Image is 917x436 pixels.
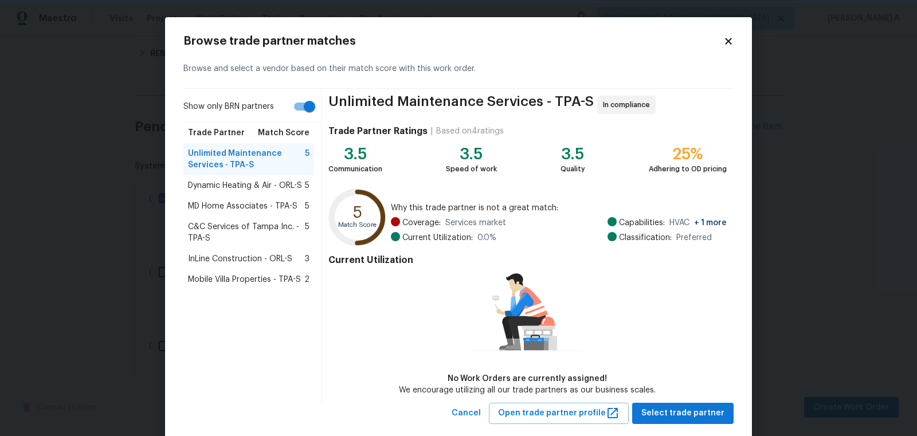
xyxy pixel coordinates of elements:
span: Why this trade partner is not a great match: [391,202,727,214]
div: 25% [649,148,727,160]
span: Unlimited Maintenance Services - TPA-S [188,148,305,171]
span: 3 [305,253,309,265]
div: No Work Orders are currently assigned! [399,373,656,384]
button: Select trade partner [632,403,734,424]
span: Match Score [258,127,309,139]
h2: Browse trade partner matches [183,36,723,47]
span: Classification: [619,232,672,243]
span: Services market [445,217,506,229]
span: HVAC [669,217,727,229]
div: Communication [328,163,382,175]
span: Open trade partner profile [498,406,620,421]
span: 5 [305,148,309,171]
span: Show only BRN partners [183,101,274,113]
text: 5 [353,205,362,221]
span: In compliance [603,99,655,111]
span: Coverage: [402,217,441,229]
div: Adhering to OD pricing [649,163,727,175]
span: 5 [305,201,309,212]
button: Cancel [447,403,485,424]
span: InLine Construction - ORL-S [188,253,292,265]
span: 5 [305,180,309,191]
div: | [428,125,436,137]
div: 3.5 [328,148,382,160]
h4: Trade Partner Ratings [328,125,428,137]
span: Select trade partner [641,406,724,421]
span: Capabilities: [619,217,665,229]
div: Based on 4 ratings [436,125,504,137]
span: MD Home Associates - TPA-S [188,201,297,212]
span: 5 [305,221,309,244]
span: Unlimited Maintenance Services - TPA-S [328,96,594,114]
span: Mobile Villa Properties - TPA-S [188,274,301,285]
div: Browse and select a vendor based on their match score with this work order. [183,49,734,89]
span: 2 [304,274,309,285]
span: + 1 more [694,219,727,227]
div: 3.5 [446,148,497,160]
span: 0.0 % [477,232,496,243]
span: Preferred [676,232,712,243]
h4: Current Utilization [328,254,727,266]
span: Current Utilization: [402,232,473,243]
div: 3.5 [561,148,585,160]
div: We encourage utilizing all our trade partners as our business scales. [399,384,656,396]
span: Dynamic Heating & Air - ORL-S [188,180,302,191]
span: C&C Services of Tampa Inc. - TPA-S [188,221,305,244]
div: Quality [561,163,585,175]
text: Match Score [338,222,377,228]
div: Speed of work [446,163,497,175]
span: Cancel [452,406,481,421]
span: Trade Partner [188,127,245,139]
button: Open trade partner profile [489,403,629,424]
